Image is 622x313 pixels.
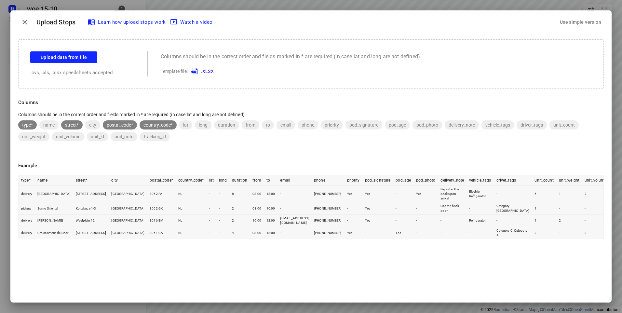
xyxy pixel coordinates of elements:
span: pod_age [385,122,410,128]
td: - [438,215,466,227]
td: - [393,215,413,227]
td: 08:00 [250,227,264,239]
th: vehicle_tags [466,175,494,186]
span: pod_photo [412,122,442,128]
td: NL [176,227,207,239]
span: driver_tags [517,122,547,128]
a: .XLSX [189,69,214,74]
div: Use simple version [559,17,602,28]
span: delivery_note [445,122,479,128]
td: - [362,227,393,239]
td: Report at the desk upon arrival [438,185,466,202]
span: to [262,122,274,128]
td: - [206,215,216,227]
td: 2 [556,215,582,227]
th: delivery_note [438,175,466,186]
th: unit_count [532,175,556,186]
td: [PHONE_NUMBER] [311,202,345,215]
span: unit_id [87,134,108,139]
td: 1 [556,185,582,202]
td: 3051 GA [147,227,176,239]
td: Yes [362,185,393,202]
th: driver_tags [494,175,532,186]
td: 1 [532,215,556,227]
td: - [393,185,413,202]
th: lat [206,175,216,186]
td: [GEOGRAPHIC_DATA] [109,202,147,215]
td: [GEOGRAPHIC_DATA] [109,215,147,227]
td: Sumo Oriental [35,202,73,215]
td: - [216,202,230,215]
td: delivery [19,185,35,202]
td: 10:00 [264,202,278,215]
td: - [413,215,438,227]
span: lat [179,122,192,128]
span: Learn how upload stops work [89,18,166,26]
span: Watch a video [171,18,213,26]
td: - [277,202,311,215]
td: - [494,185,532,202]
td: 10:00 [250,215,264,227]
td: Yes [362,215,393,227]
span: unit_note [111,134,137,139]
td: Yes [413,185,438,202]
th: long [216,175,230,186]
td: - [216,185,230,202]
td: - [206,185,216,202]
span: city [85,122,100,128]
td: NL [176,185,207,202]
td: 2 [229,215,250,227]
td: 08:00 [250,185,264,202]
td: 12:00 [264,215,278,227]
td: 3 [582,227,609,239]
p: Columns should be in the correct order and fields marked in * are required (in case lat and long ... [161,53,421,61]
td: - [582,215,609,227]
th: street* [73,175,109,186]
td: [PERSON_NAME] [35,215,73,227]
td: [PHONE_NUMBER] [311,227,345,239]
td: NL [176,202,207,215]
span: unit_weight [18,134,49,139]
span: email [277,122,295,128]
td: Yes [362,202,393,215]
td: - [345,202,362,215]
td: 18:00 [264,227,278,239]
th: from [250,175,264,186]
td: delivery [19,215,35,227]
td: 08:00 [250,202,264,215]
td: [STREET_ADDRESS] [73,227,109,239]
th: to [264,175,278,186]
td: - [438,227,466,239]
td: - [494,215,532,227]
td: NL [176,215,207,227]
td: [PHONE_NUMBER] [311,215,345,227]
button: Use simple version [557,16,604,28]
td: - [277,227,311,239]
td: - [345,215,362,227]
th: email [277,175,311,186]
p: .cvs, .xls, .xlsx speedsheets accepted. [30,69,134,76]
img: XLSX [191,67,199,75]
td: - [206,227,216,239]
td: Category C; Category A [494,227,532,239]
button: Watch a video [169,16,215,28]
td: - [413,227,438,239]
span: unit_count [549,122,579,128]
span: vehicle_tags [481,122,514,128]
td: - [216,227,230,239]
button: Upload data from file [30,51,97,63]
th: country_code* [176,175,207,186]
p: Columns [18,99,604,106]
td: Kortekade 1-3 [73,202,109,215]
td: Westplein 12 [73,215,109,227]
td: 3062 GK [147,202,176,215]
span: Upload data from file [41,53,87,61]
td: Refrigerator [466,215,494,227]
td: Yes [345,185,362,202]
td: [GEOGRAPHIC_DATA] [109,227,147,239]
span: country_code* [140,122,177,128]
td: delivery [19,227,35,239]
span: long [195,122,211,128]
td: Category [GEOGRAPHIC_DATA] [494,202,532,215]
th: city [109,175,147,186]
